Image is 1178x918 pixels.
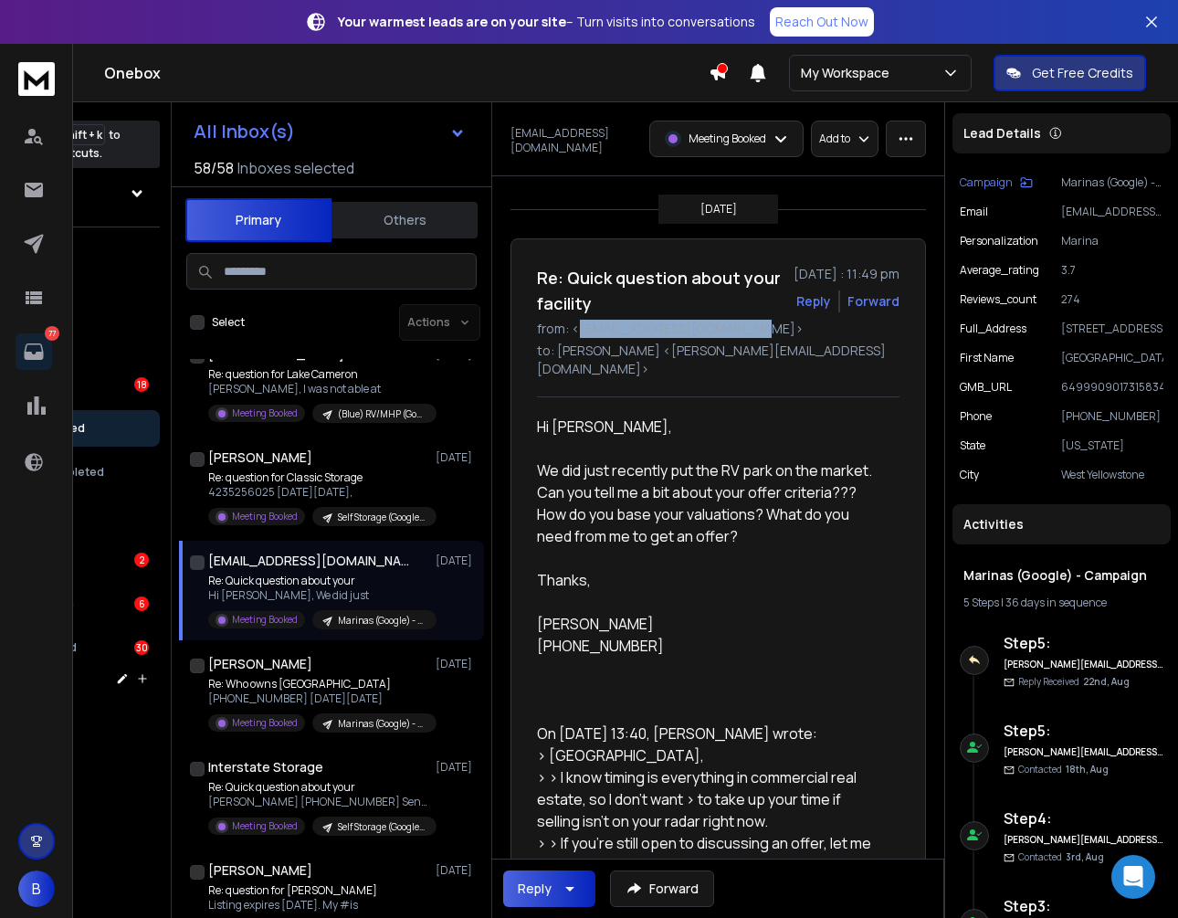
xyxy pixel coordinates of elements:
[963,566,1160,585] h1: Marinas (Google) - Campaign
[208,588,427,603] p: Hi [PERSON_NAME], We did just
[801,64,897,82] p: My Workspace
[1066,850,1104,863] span: 3rd, Aug
[208,470,427,485] p: Re: question for Classic Storage
[1061,438,1163,453] p: [US_STATE]
[208,485,427,500] p: 4235256025 [DATE][DATE],
[796,292,831,311] button: Reply
[331,200,478,240] button: Others
[610,871,714,907] button: Forward
[1061,234,1163,248] p: Marina
[1018,850,1104,864] p: Contacted
[232,613,298,627] p: Meeting Booked
[994,55,1146,91] button: Get Free Credits
[960,205,988,219] p: Email
[1004,807,1163,829] h6: Step 4 :
[1061,468,1163,482] p: West Yellowstone
[963,124,1041,142] p: Lead Details
[847,292,899,311] div: Forward
[963,596,1160,610] div: |
[208,552,409,570] h1: [EMAIL_ADDRESS][DOMAIN_NAME]
[1061,205,1163,219] p: [EMAIL_ADDRESS][DOMAIN_NAME]
[700,202,737,216] p: [DATE]
[18,62,55,96] img: logo
[208,655,312,673] h1: [PERSON_NAME]
[819,132,850,146] p: Add to
[1061,322,1163,336] p: [STREET_ADDRESS]
[338,717,426,731] p: Marinas (Google) - Campaign
[518,880,552,898] div: Reply
[208,780,427,795] p: Re: Quick question about your
[960,438,985,453] p: State
[689,132,766,146] p: Meeting Booked
[1004,658,1163,671] h6: [PERSON_NAME][EMAIL_ADDRESS][DOMAIN_NAME]
[194,122,295,141] h1: All Inbox(s)
[1032,64,1133,82] p: Get Free Credits
[1066,763,1109,776] span: 18th, Aug
[960,468,979,482] p: City
[185,198,331,242] button: Primary
[537,320,899,338] p: from: <[EMAIL_ADDRESS][DOMAIN_NAME]>
[436,760,477,775] p: [DATE]
[960,175,1013,190] p: Campaign
[338,407,426,421] p: (Blue) RV/MHP (Google) - Campaign
[960,409,992,424] p: Phone
[208,367,427,382] p: Re: question for Lake Cameron
[208,795,427,809] p: [PERSON_NAME] [PHONE_NUMBER] Sent from my
[338,820,426,834] p: Self Storage (Google) - Campaign
[232,716,298,730] p: Meeting Booked
[1061,351,1163,365] p: [GEOGRAPHIC_DATA]
[208,861,312,880] h1: [PERSON_NAME]
[104,62,709,84] h1: Onebox
[194,157,234,179] span: 58 / 58
[1083,675,1130,688] span: 22nd, Aug
[960,263,1039,278] p: Average_rating
[16,333,52,370] a: 77
[503,871,595,907] button: Reply
[1004,745,1163,759] h6: [PERSON_NAME][EMAIL_ADDRESS][DOMAIN_NAME]
[960,322,1026,336] p: Full_Address
[436,657,477,671] p: [DATE]
[237,157,354,179] h3: Inboxes selected
[208,883,427,898] p: Re: question for [PERSON_NAME]
[1061,409,1163,424] p: [PHONE_NUMBER]
[960,175,1033,190] button: Campaign
[338,13,755,31] p: – Turn visits into conversations
[770,7,874,37] a: Reach Out Now
[134,640,149,655] div: 30
[1004,632,1163,654] h6: Step 5 :
[232,819,298,833] p: Meeting Booked
[1018,675,1130,689] p: Reply Received
[1061,380,1163,395] p: 6499909017315834641
[1004,833,1163,847] h6: [PERSON_NAME][EMAIL_ADDRESS][DOMAIN_NAME]
[208,677,427,691] p: Re: Who owns [GEOGRAPHIC_DATA]
[208,898,427,913] p: Listing expires [DATE]. My #is
[960,292,1036,307] p: Reviews_count
[510,126,638,155] p: [EMAIL_ADDRESS][DOMAIN_NAME]
[179,113,480,150] button: All Inbox(s)
[436,450,477,465] p: [DATE]
[134,553,149,567] div: 2
[134,596,149,611] div: 6
[1005,595,1107,610] span: 36 days in sequence
[1018,763,1109,776] p: Contacted
[436,554,477,568] p: [DATE]
[1061,263,1163,278] p: 3.7
[208,574,427,588] p: Re: Quick question about your
[537,265,783,316] h1: Re: Quick question about your facility
[1111,855,1155,899] div: Open Intercom Messenger
[1004,895,1163,917] h6: Step 3 :
[1061,292,1163,307] p: 274
[18,871,55,907] span: B
[537,342,899,378] p: to: [PERSON_NAME] <[PERSON_NAME][EMAIL_ADDRESS][DOMAIN_NAME]>
[1061,175,1163,190] p: Marinas (Google) - Campaign
[775,13,868,31] p: Reach Out Now
[960,351,1014,365] p: First Name
[232,406,298,420] p: Meeting Booked
[134,377,149,392] div: 18
[960,234,1038,248] p: Personalization
[960,380,1012,395] p: GMB_URL
[45,326,59,341] p: 77
[338,511,426,524] p: Self Storage (Google) - Campaign
[1004,720,1163,742] h6: Step 5 :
